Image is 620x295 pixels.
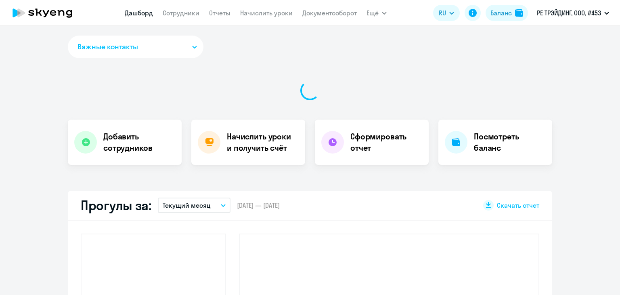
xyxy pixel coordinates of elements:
[439,8,446,18] span: RU
[68,36,203,58] button: Важные контакты
[302,9,357,17] a: Документооборот
[237,201,280,210] span: [DATE] — [DATE]
[350,131,422,154] h4: Сформировать отчет
[367,8,379,18] span: Ещё
[163,9,199,17] a: Сотрудники
[158,198,230,213] button: Текущий месяц
[486,5,528,21] button: Балансbalance
[125,9,153,17] a: Дашборд
[227,131,297,154] h4: Начислить уроки и получить счёт
[240,9,293,17] a: Начислить уроки
[77,42,138,52] span: Важные контакты
[474,131,546,154] h4: Посмотреть баланс
[209,9,230,17] a: Отчеты
[367,5,387,21] button: Ещё
[433,5,460,21] button: RU
[515,9,523,17] img: balance
[533,3,613,23] button: РЕ ТРЭЙДИНГ, ООО, #453
[103,131,175,154] h4: Добавить сотрудников
[81,197,151,213] h2: Прогулы за:
[163,200,211,210] p: Текущий месяц
[490,8,512,18] div: Баланс
[537,8,601,18] p: РЕ ТРЭЙДИНГ, ООО, #453
[497,201,539,210] span: Скачать отчет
